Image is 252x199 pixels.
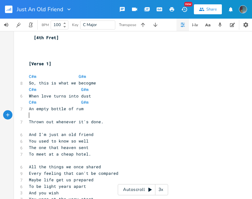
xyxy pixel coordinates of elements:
[17,7,63,12] span: Just An Old Friend
[29,190,59,196] span: And you wish
[29,61,51,66] span: [Verse 1]
[83,22,97,28] span: C Major
[72,23,78,27] div: Key
[178,4,190,15] button: New
[81,99,89,105] span: G#m
[81,87,89,92] span: G#m
[29,74,36,79] span: C#m
[155,184,167,195] div: 3x
[184,2,192,7] div: New
[206,7,217,12] div: Share
[29,183,86,189] span: To be light years apart
[79,74,86,79] span: G#m
[34,35,59,40] span: [4th Fret]
[29,138,89,144] span: You used to know so well
[29,145,89,150] span: The one that heaven sent
[119,23,136,27] div: Transpose
[42,23,49,27] div: BPM
[29,119,103,124] span: Thrown out whenever it's done.
[29,164,101,170] span: All the things we once shared
[118,184,168,195] div: Autoscroll
[194,4,222,14] button: Share
[29,132,94,137] span: And I'm just an old friend
[239,5,247,13] img: Caio Langlois
[29,170,118,176] span: Every feeling that can't be compared
[29,93,91,99] span: When love turns into dust
[29,177,94,183] span: Maybe life get us prepared
[29,99,36,105] span: C#m
[29,151,91,157] span: To meet at a cheap hotel.
[29,87,36,92] span: C#m
[29,80,96,86] span: So, this is what we becogme
[29,106,84,111] span: An empty bottle of rum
